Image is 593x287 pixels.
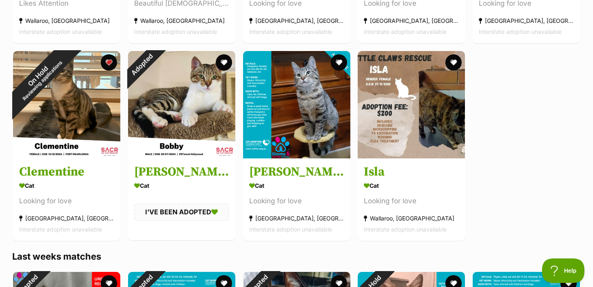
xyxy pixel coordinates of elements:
h3: Clementine [19,164,114,180]
span: Interstate adoption unavailable [249,28,332,35]
div: Looking for love [364,196,459,207]
div: Wallaroo, [GEOGRAPHIC_DATA] [134,15,229,26]
img: Clementine [13,51,120,158]
div: [GEOGRAPHIC_DATA], [GEOGRAPHIC_DATA] [19,213,114,224]
div: I'VE BEEN ADOPTED [134,203,229,220]
span: Interstate adoption unavailable [19,28,102,35]
div: Looking for love [19,196,114,207]
img: Bobby [128,51,235,158]
div: Adopted [117,40,166,89]
span: Interstate adoption unavailable [364,28,447,35]
span: Interstate adoption unavailable [134,28,217,35]
div: [GEOGRAPHIC_DATA], [GEOGRAPHIC_DATA] [249,15,344,26]
div: Wallaroo, [GEOGRAPHIC_DATA] [364,213,459,224]
h3: Last weeks matches [12,251,581,262]
div: Cat [249,180,344,191]
img: Isla [358,51,465,158]
a: Adopted [128,152,235,160]
a: On HoldReviewing applications [13,152,120,160]
span: Reviewing applications [22,60,64,102]
span: Interstate adoption unavailable [479,28,562,35]
a: [PERSON_NAME] Just $50 Prices Will Rise Soon! Cat Looking for love [GEOGRAPHIC_DATA], [GEOGRAPHIC... [243,158,350,241]
div: [GEOGRAPHIC_DATA], [GEOGRAPHIC_DATA] [249,213,344,224]
div: [GEOGRAPHIC_DATA], [GEOGRAPHIC_DATA] [479,15,574,26]
div: Cat [134,180,229,191]
div: Wallaroo, [GEOGRAPHIC_DATA] [19,15,114,26]
iframe: Help Scout Beacon - Open [542,258,585,283]
span: Interstate adoption unavailable [249,226,332,233]
a: [PERSON_NAME] Cat I'VE BEEN ADOPTED favourite [128,158,235,240]
a: Clementine Cat Looking for love [GEOGRAPHIC_DATA], [GEOGRAPHIC_DATA] Interstate adoption unavaila... [13,158,120,241]
span: Interstate adoption unavailable [19,226,102,233]
div: Cat [364,180,459,191]
button: favourite [445,54,462,71]
button: favourite [101,54,117,71]
button: favourite [330,54,347,71]
div: [GEOGRAPHIC_DATA], [GEOGRAPHIC_DATA] [364,15,459,26]
div: Cat [19,180,114,191]
a: Isla Cat Looking for love Wallaroo, [GEOGRAPHIC_DATA] Interstate adoption unavailable favourite [358,158,465,241]
h3: Isla [364,164,459,180]
h3: [PERSON_NAME] [134,164,229,180]
img: Cleopatra Just $50 Prices Will Rise Soon! [243,51,350,158]
button: favourite [216,54,232,71]
div: Looking for love [249,196,344,207]
span: Interstate adoption unavailable [364,226,447,233]
h3: [PERSON_NAME] Just $50 Prices Will Rise Soon! [249,164,344,180]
